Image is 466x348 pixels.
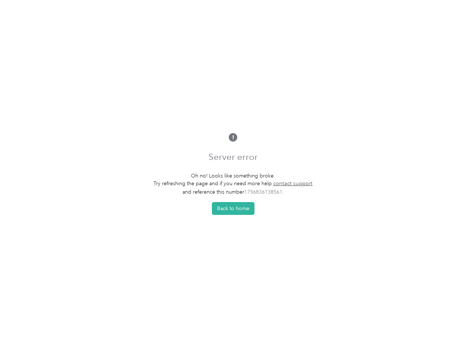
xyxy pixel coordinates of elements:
[153,172,313,180] p: Oh no! Looks like something broke.
[153,180,313,188] p: Try refreshing the page and if you need more help
[212,202,254,215] button: Back to home
[273,180,313,187] a: contact support
[153,188,313,196] p: and reference this number .
[244,189,282,195] span: 1756836138561
[209,148,258,166] h1: Server error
